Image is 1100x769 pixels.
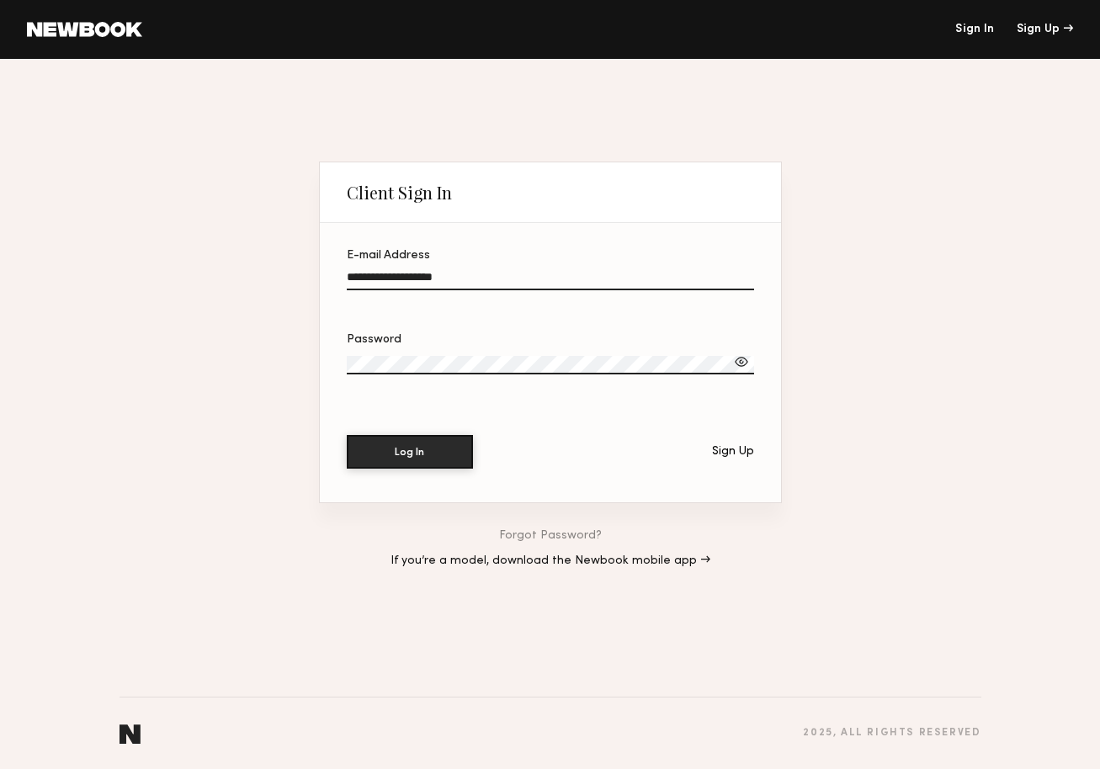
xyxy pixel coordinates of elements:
[347,435,473,469] button: Log In
[347,356,754,374] input: Password
[347,334,754,346] div: Password
[391,555,710,567] a: If you’re a model, download the Newbook mobile app →
[1017,24,1073,35] div: Sign Up
[803,728,980,739] div: 2025 , all rights reserved
[347,250,754,262] div: E-mail Address
[955,24,994,35] a: Sign In
[499,530,602,542] a: Forgot Password?
[712,446,754,458] div: Sign Up
[347,183,452,203] div: Client Sign In
[347,271,754,290] input: E-mail Address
